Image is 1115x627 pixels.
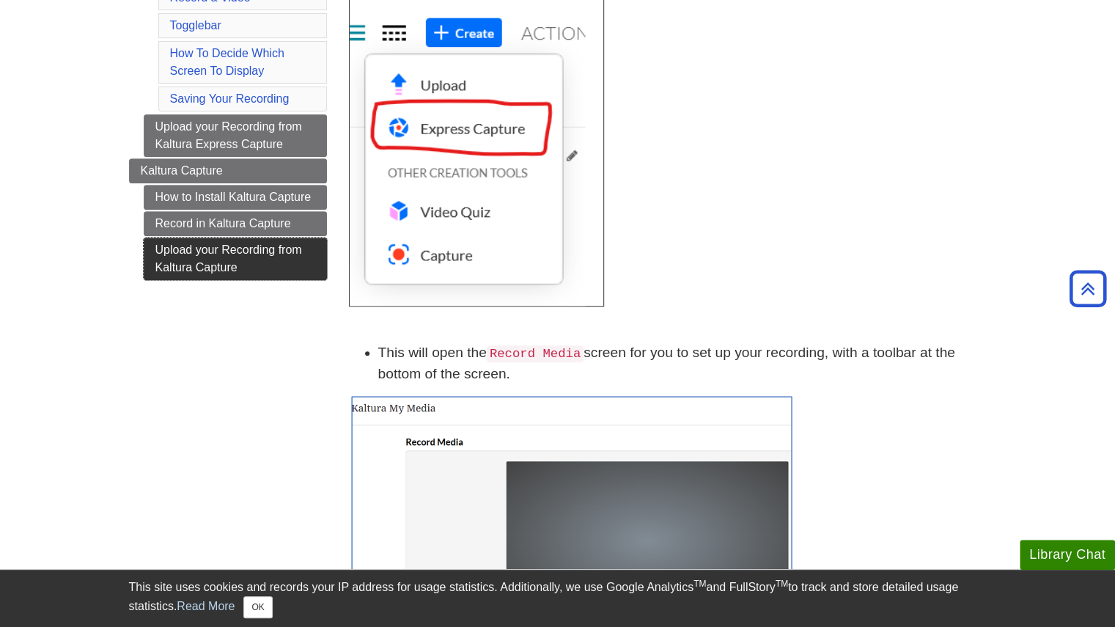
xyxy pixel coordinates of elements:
[378,342,987,385] li: This will open the screen for you to set up your recording, with a toolbar at the bottom of the s...
[776,579,788,589] sup: TM
[170,19,221,32] a: Togglebar
[1020,540,1115,570] button: Library Chat
[243,596,272,618] button: Close
[144,211,327,236] a: Record in Kaltura Capture
[144,114,327,157] a: Upload your Recording from Kaltura Express Capture
[144,238,327,280] a: Upload your Recording from Kaltura Capture
[129,579,987,618] div: This site uses cookies and records your IP address for usage statistics. Additionally, we use Goo...
[129,158,327,183] a: Kaltura Capture
[141,164,223,177] span: Kaltura Capture
[170,47,284,77] a: How To Decide Which Screen To Display
[177,600,235,612] a: Read More
[1064,279,1111,298] a: Back to Top
[170,92,290,105] a: Saving Your Recording
[487,345,584,362] code: Record Media
[693,579,706,589] sup: TM
[349,392,795,627] img: record media
[144,185,327,210] a: How to Install Kaltura Capture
